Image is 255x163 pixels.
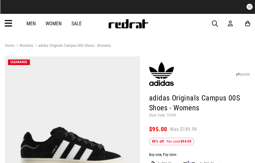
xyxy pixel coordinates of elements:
[108,19,148,28] img: Redrat logo
[149,138,194,145] div: - You save
[46,21,62,26] a: Women
[152,139,164,144] b: 49% off
[33,43,111,49] a: adidas Originals Campus 00S Shoes - Womens
[149,125,167,133] span: $95.00
[180,139,191,144] b: $94.99
[14,43,33,49] a: Womens
[149,62,174,86] img: adidas
[149,93,250,113] h1: adidas Originals Campus 00S Shoes - Womens
[26,21,36,26] a: Men
[81,4,174,10] iframe: Customer reviews powered by Trustpilot
[236,72,250,77] a: SHARE
[5,43,14,48] a: Home
[149,153,250,157] div: Buy now, Pay later.
[71,21,82,26] a: Sale
[170,126,197,133] span: Was $189.99
[149,113,250,118] p: Style Code: 57699
[10,60,27,64] span: CLEARANCE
